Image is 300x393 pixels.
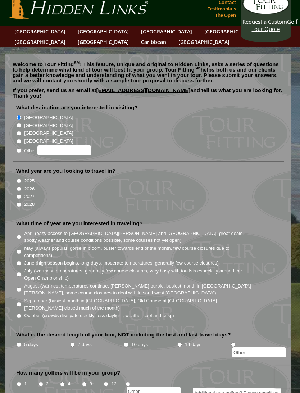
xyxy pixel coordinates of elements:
[16,220,143,227] label: What time of year are you interested in traveling?
[24,259,219,267] label: June (high season begins, long days, moderate temperatures, generally few course closures)
[175,37,233,47] a: [GEOGRAPHIC_DATA]
[201,26,259,37] a: [GEOGRAPHIC_DATA]
[213,10,238,20] a: The Open
[24,114,73,121] label: [GEOGRAPHIC_DATA]
[24,380,27,388] label: 1
[24,145,91,155] label: Other:
[24,230,253,244] label: April (easy access to [GEOGRAPHIC_DATA][PERSON_NAME] and [GEOGRAPHIC_DATA], great deals, spotty w...
[24,185,35,193] label: 2026
[137,26,196,37] a: [GEOGRAPHIC_DATA]
[74,60,80,65] sup: SM
[24,177,35,185] label: 2025
[16,331,231,338] label: What is the desired length of your tour, NOT including the first and last travel days?
[16,369,120,376] label: How many golfers will be in your group?
[24,283,253,297] label: August (warmest temperatures continue, [PERSON_NAME] purple, busiest month in [GEOGRAPHIC_DATA][P...
[68,380,70,388] label: 4
[46,380,49,388] label: 2
[24,193,35,200] label: 2027
[37,145,91,155] input: Other:
[24,267,253,281] label: July (warmest temperatures, generally few course closures, very busy with tourists especially aro...
[78,341,92,348] label: 7 days
[13,87,284,104] p: If you prefer, send us an email at and tell us what you are looking for. Thank you!
[16,167,115,175] label: What year are you looking to travel in?
[111,380,117,388] label: 12
[13,62,284,83] p: Welcome to Tour Fitting ! This feature, unique and original to Hidden Links, asks a series of que...
[24,245,253,259] label: May (always popular, gorse in bloom, busier towards end of the month, few course closures due to ...
[16,104,138,111] label: What destination are you interested in visiting?
[96,87,191,93] a: [EMAIL_ADDRESS][DOMAIN_NAME]
[131,341,148,348] label: 10 days
[74,37,132,47] a: [GEOGRAPHIC_DATA]
[90,380,92,388] label: 8
[24,137,73,145] label: [GEOGRAPHIC_DATA]
[11,37,69,47] a: [GEOGRAPHIC_DATA]
[24,130,73,137] label: [GEOGRAPHIC_DATA]
[24,312,174,319] label: October (crowds dissipate quickly, less daylight, weather cool and crisp)
[232,347,286,357] input: Other
[11,26,69,37] a: [GEOGRAPHIC_DATA]
[206,4,238,14] a: Testimonials
[195,66,201,70] sup: SM
[24,341,38,348] label: 5 days
[24,122,73,129] label: [GEOGRAPHIC_DATA]
[242,18,287,25] span: Request a Custom
[24,201,35,208] label: 2028
[24,297,253,311] label: September (busiest month in [GEOGRAPHIC_DATA], Old Course at [GEOGRAPHIC_DATA][PERSON_NAME] close...
[74,26,132,37] a: [GEOGRAPHIC_DATA]
[137,37,170,47] a: Caribbean
[185,341,201,348] label: 14 days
